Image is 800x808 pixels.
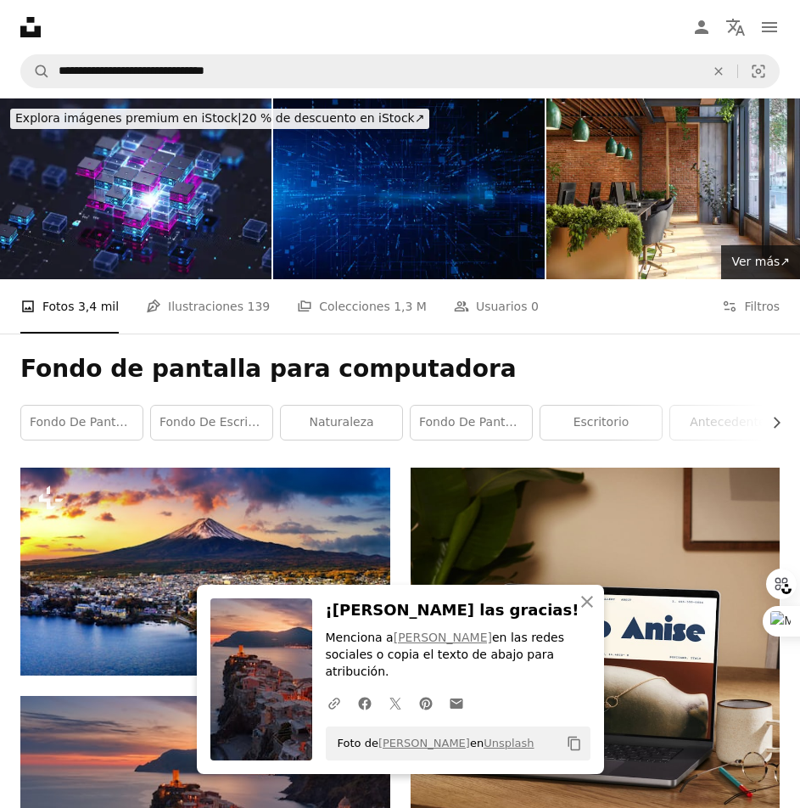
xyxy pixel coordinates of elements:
[719,10,752,44] button: Idioma
[273,98,545,279] img: Ciberespacio digital con partículas y conexiones de red de datos digitales. Concepto de fondo abs...
[700,55,737,87] button: Borrar
[20,564,390,579] a: La montaña Fuji y el lago Kawaguchiko al atardecer, las estaciones de otoño de la montaña Fuji en...
[484,737,534,749] a: Unsplash
[685,10,719,44] a: Iniciar sesión / Registrarse
[326,598,590,623] h3: ¡[PERSON_NAME] las gracias!
[281,406,402,440] a: naturaleza
[454,279,539,334] a: Usuarios 0
[329,730,534,757] span: Foto de en
[670,406,792,440] a: antecedentes
[378,737,470,749] a: [PERSON_NAME]
[21,406,143,440] a: fondo de pantalla
[394,297,427,316] span: 1,3 M
[721,245,800,279] a: Ver más↗
[21,55,50,87] button: Buscar en Unsplash
[20,468,390,676] img: La montaña Fuji y el lago Kawaguchiko al atardecer, las estaciones de otoño de la montaña Fuji en...
[146,279,270,334] a: Ilustraciones 139
[560,729,589,758] button: Copiar al portapapeles
[752,10,786,44] button: Menú
[531,297,539,316] span: 0
[380,686,411,720] a: Comparte en Twitter
[350,686,380,720] a: Comparte en Facebook
[15,111,242,125] span: Explora imágenes premium en iStock |
[20,17,41,37] a: Inicio — Unsplash
[761,406,780,440] button: desplazar lista a la derecha
[731,255,790,268] span: Ver más ↗
[20,354,780,384] h1: Fondo de pantalla para computadora
[20,54,780,88] form: Encuentra imágenes en todo el sitio
[411,686,441,720] a: Comparte en Pinterest
[411,406,532,440] a: Fondo de pantalla 4k
[441,686,472,720] a: Comparte por correo electrónico
[722,279,780,334] button: Filtros
[540,406,662,440] a: escritorio
[151,406,272,440] a: Fondo de escritorio
[15,111,424,125] span: 20 % de descuento en iStock ↗
[738,55,779,87] button: Búsqueda visual
[326,630,590,681] p: Menciona a en las redes sociales o copia el texto de abajo para atribución.
[394,631,492,644] a: [PERSON_NAME]
[297,279,427,334] a: Colecciones 1,3 M
[247,297,270,316] span: 139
